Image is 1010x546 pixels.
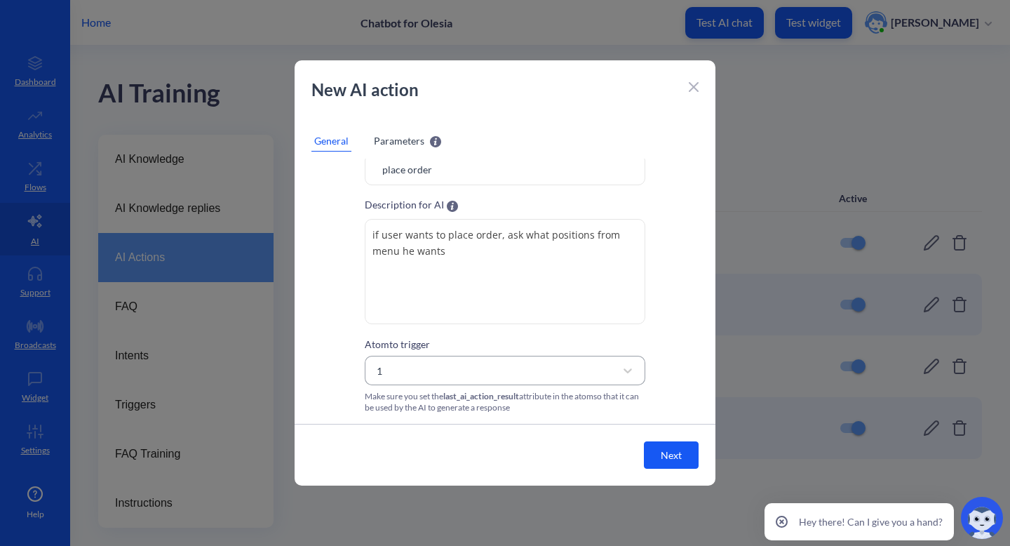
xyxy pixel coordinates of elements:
label: Atom to trigger [365,339,430,350]
label: Description for AI [365,199,444,211]
span: Parameters [374,133,424,148]
div: Make sure you set the attribute in the atom so that it can be used by the AI to generate a response [365,391,645,413]
img: copilot-icon.svg [961,497,1003,539]
textarea: if user wants to place order, ask what positions from menu he wants [365,219,645,324]
div: General [311,131,351,152]
button: Next [644,441,699,469]
div: 1 [377,364,382,378]
span: last_ai_action_result [443,391,519,401]
p: New AI action [311,77,683,102]
p: Hey there! Can I give you a hand? [799,514,943,529]
input: Enter here [365,154,645,185]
